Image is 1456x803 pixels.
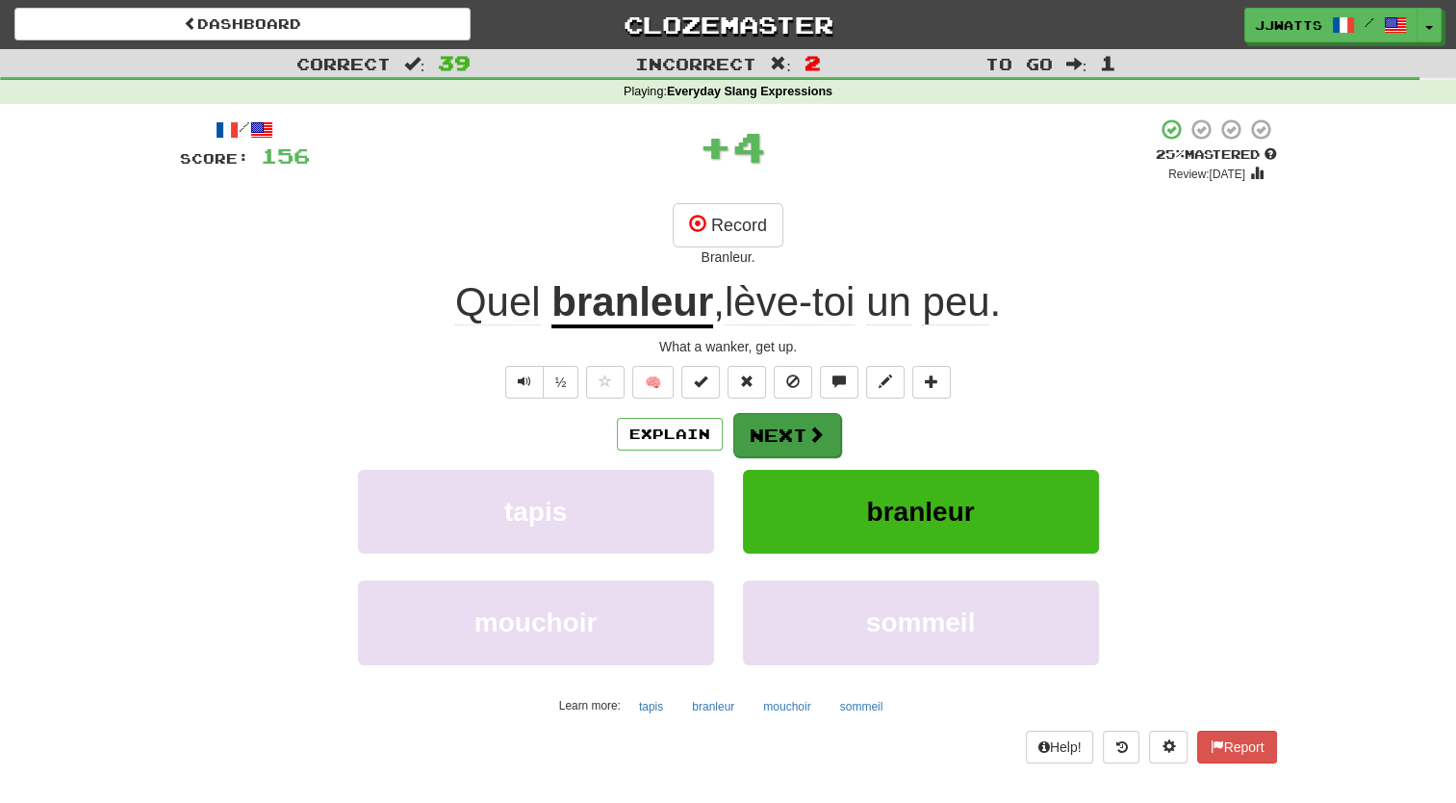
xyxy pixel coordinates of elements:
button: Reset to 0% Mastered (alt+r) [728,366,766,399]
span: sommeil [866,608,976,637]
small: Learn more: [559,699,621,712]
button: Round history (alt+y) [1103,731,1139,764]
span: Incorrect [635,54,756,73]
span: 2 [805,51,821,74]
button: tapis [628,692,674,721]
button: Next [733,413,841,457]
span: Correct [296,54,391,73]
span: un [866,279,911,325]
button: Help! [1026,731,1094,764]
div: / [180,117,310,142]
a: Clozemaster [499,8,956,41]
span: mouchoir [474,608,598,637]
a: jjwatts / [1244,8,1418,42]
span: tapis [504,497,567,527]
span: 4 [732,122,766,170]
span: peu [922,279,989,325]
span: Score: [180,150,249,167]
span: : [404,56,425,72]
u: branleur [551,279,713,328]
span: , . [713,279,1001,325]
button: branleur [743,470,1099,554]
strong: Everyday Slang Expressions [667,85,832,98]
span: 25 % [1156,146,1185,162]
small: Review: [DATE] [1168,168,1245,181]
div: What a wanker, get up. [180,337,1277,356]
span: 1 [1100,51,1116,74]
span: Quel [455,279,541,325]
span: : [770,56,791,72]
button: Add to collection (alt+a) [912,366,951,399]
span: branleur [866,497,974,527]
button: tapis [358,470,714,554]
button: Edit sentence (alt+d) [866,366,905,399]
button: mouchoir [358,581,714,664]
span: : [1066,56,1087,72]
span: + [699,117,732,175]
a: Dashboard [14,8,471,40]
span: / [1365,15,1374,29]
button: Record [673,203,783,247]
button: Play sentence audio (ctl+space) [505,366,544,399]
button: Report [1197,731,1276,764]
button: sommeil [830,692,894,721]
button: Favorite sentence (alt+f) [586,366,625,399]
button: Discuss sentence (alt+u) [820,366,858,399]
button: mouchoir [753,692,821,721]
div: Text-to-speech controls [501,366,579,399]
span: 39 [438,51,471,74]
button: ½ [543,366,579,399]
span: jjwatts [1255,16,1322,34]
button: Set this sentence to 100% Mastered (alt+m) [681,366,720,399]
span: lève-toi [725,279,855,325]
button: Explain [617,418,723,451]
button: 🧠 [632,366,674,399]
span: 156 [261,143,310,168]
div: Mastered [1156,146,1277,164]
button: branleur [681,692,745,721]
button: Ignore sentence (alt+i) [774,366,812,399]
button: sommeil [743,581,1099,664]
span: To go [985,54,1053,73]
div: Branleur. [180,247,1277,267]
